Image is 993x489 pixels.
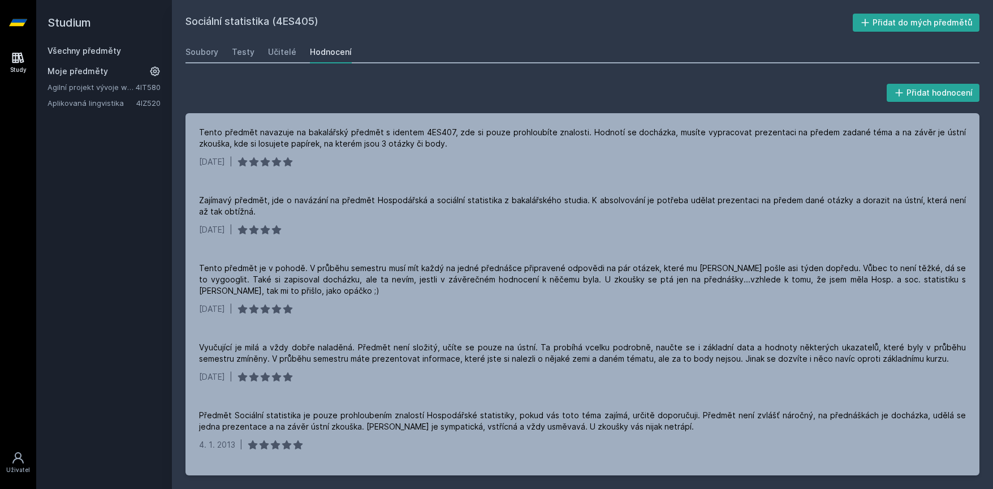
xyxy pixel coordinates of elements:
[185,46,218,58] div: Soubory
[230,224,232,235] div: |
[199,303,225,315] div: [DATE]
[230,156,232,168] div: |
[48,66,108,77] span: Moje předměty
[240,439,243,451] div: |
[310,46,352,58] div: Hodnocení
[232,41,254,63] a: Testy
[185,41,218,63] a: Soubory
[199,439,235,451] div: 4. 1. 2013
[232,46,254,58] div: Testy
[136,83,161,92] a: 4IT580
[199,342,966,364] div: Vyučující je milá a vždy dobře naladěná. Předmět není složitý, učíte se pouze na ústní. Ta probíh...
[2,445,34,480] a: Uživatel
[268,46,296,58] div: Učitelé
[310,41,352,63] a: Hodnocení
[48,97,136,109] a: Aplikovaná lingvistika
[887,84,980,102] button: Přidat hodnocení
[48,81,136,93] a: Agilní projekt vývoje webové aplikace
[10,66,27,74] div: Study
[199,224,225,235] div: [DATE]
[199,410,966,432] div: Předmět Sociální statistika je pouze prohloubením znalostí Hospodářské statistiky, pokud vás toto...
[199,263,966,297] div: Tento předmět je v pohodě. V průběhu semestru musí mít každý na jedné přednášce připravené odpově...
[6,466,30,474] div: Uživatel
[199,156,225,168] div: [DATE]
[230,303,232,315] div: |
[136,98,161,108] a: 4IZ520
[2,45,34,80] a: Study
[268,41,296,63] a: Učitelé
[48,46,121,55] a: Všechny předměty
[199,371,225,383] div: [DATE]
[230,371,232,383] div: |
[199,195,966,217] div: Zajímavý předmět, jde o navázání na předmět Hospodářská a sociální statistika z bakalářského stud...
[185,14,853,32] h2: Sociální statistika (4ES405)
[853,14,980,32] button: Přidat do mých předmětů
[199,127,966,149] div: Tento předmět navazuje na bakalářský předmět s identem 4ES407, zde si pouze prohloubíte znalosti....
